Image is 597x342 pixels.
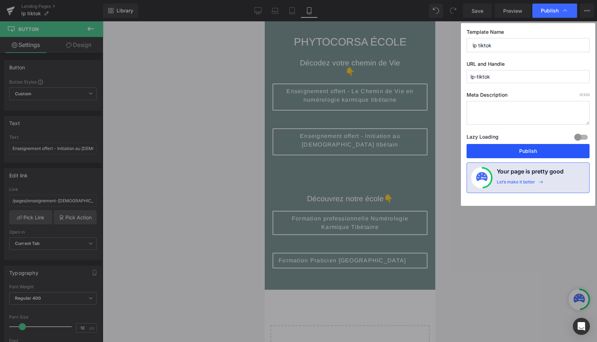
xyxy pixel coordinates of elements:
span: /320 [580,92,590,97]
span: 0 [580,92,582,97]
a: Formation professionnelle Numérologie Karmique Tibétaine [8,189,163,214]
h4: Décodez votre chemin de Vie [8,37,163,46]
img: onboarding-status.svg [476,172,488,183]
a: Formation Praticien [GEOGRAPHIC_DATA] [8,231,163,247]
span: Formation professionnelle Numérologie Karmique Tibétaine [14,193,157,210]
span: Enseignement offert - Le Chemin de Vie en numérologie karmique tibétaine [14,66,157,83]
label: Template Name [467,29,590,38]
a: Enseignement offert - Initiation au [DEMOGRAPHIC_DATA] tibétain [8,107,163,134]
div: Open Intercom Messenger [573,318,590,335]
a: Enseignement offert - Le Chemin de Vie en numérologie karmique tibétaine [8,62,163,89]
h4: Découvrez notre école👇 [8,173,163,182]
span: Enseignement offert - Initiation au [DEMOGRAPHIC_DATA] tibétain [14,111,157,128]
h4: Your page is pretty good [497,167,564,179]
span: PHYTOCORSA ÉCOLE [29,15,142,26]
span: Publish [541,7,559,14]
label: Lazy Loading [467,132,499,144]
h4: 👇 [8,46,163,55]
label: Meta Description [467,92,590,101]
div: Let’s make it better [497,179,535,188]
label: URL and Handle [467,61,590,70]
button: Publish [467,144,590,158]
span: Formation Praticien [GEOGRAPHIC_DATA] [14,235,141,244]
